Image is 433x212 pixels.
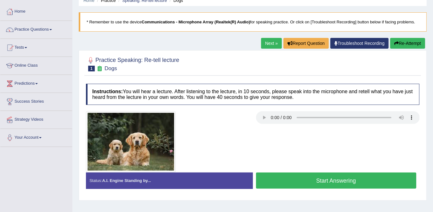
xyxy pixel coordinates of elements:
[330,38,389,49] a: Troubleshoot Recording
[0,57,72,73] a: Online Class
[0,39,72,55] a: Tests
[261,38,282,49] a: Next »
[105,65,117,71] small: Dogs
[0,129,72,145] a: Your Account
[0,3,72,19] a: Home
[102,178,151,183] strong: A.I. Engine Standing by...
[79,12,427,32] blockquote: * Remember to use the device for speaking practice. Or click on [Troubleshoot Recording] button b...
[0,21,72,37] a: Practice Questions
[86,173,253,189] div: Status:
[92,89,123,94] b: Instructions:
[86,56,179,71] h2: Practice Speaking: Re-tell lecture
[0,111,72,127] a: Strategy Videos
[256,173,417,189] button: Start Answering
[0,75,72,91] a: Predictions
[96,66,103,72] small: Exam occurring question
[86,84,419,105] h4: You will hear a lecture. After listening to the lecture, in 10 seconds, please speak into the mic...
[88,66,95,71] span: 1
[0,93,72,109] a: Success Stories
[390,38,425,49] button: Re-Attempt
[142,20,250,24] b: Communications - Microphone Array (Realtek(R) Audio)
[283,38,329,49] button: Report Question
